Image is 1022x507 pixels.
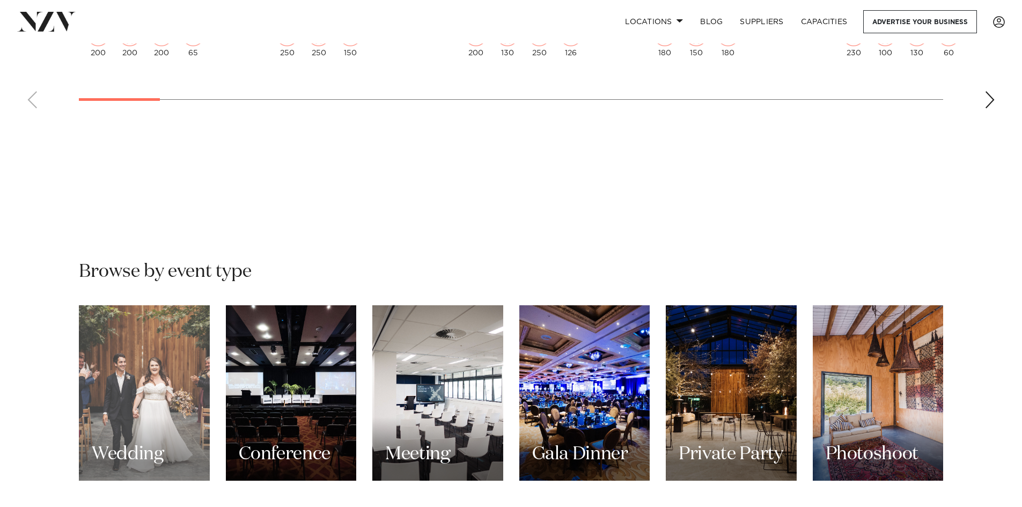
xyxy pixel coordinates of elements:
a: Capacities [792,10,856,33]
a: Meeting Meeting [372,305,503,481]
a: Wedding Wedding [79,305,210,481]
img: nzv-logo.png [17,12,76,31]
a: Gala Dinner Gala Dinner [519,305,650,481]
h2: Browse by event type [79,260,943,284]
a: BLOG [692,10,731,33]
h3: Meeting [385,442,451,466]
h3: Private Party [679,442,783,466]
h3: Gala Dinner [532,442,628,466]
a: Private Party Private Party [666,305,797,481]
h3: Conference [239,442,331,466]
h3: Photoshoot [826,442,919,466]
a: Conference Conference [226,305,357,481]
a: Advertise your business [863,10,977,33]
a: Locations [616,10,692,33]
a: SUPPLIERS [731,10,792,33]
h3: Wedding [92,442,164,466]
a: Photoshoot Photoshoot [813,305,944,481]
